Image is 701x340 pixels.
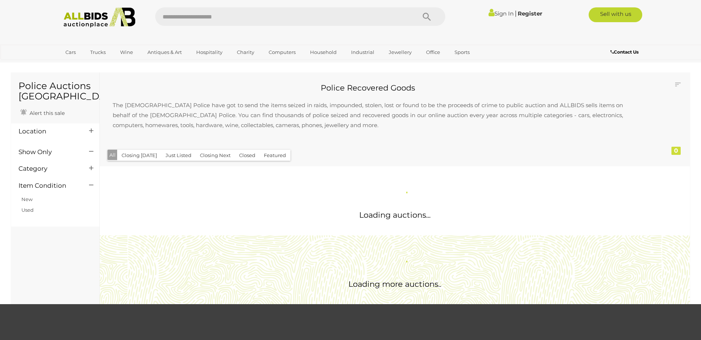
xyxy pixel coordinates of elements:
[359,210,431,220] span: Loading auctions...
[61,46,81,58] a: Cars
[489,10,514,17] a: Sign In
[28,110,65,116] span: Alert this sale
[232,46,259,58] a: Charity
[191,46,227,58] a: Hospitality
[161,150,196,161] button: Just Listed
[610,49,639,55] b: Contact Us
[18,165,78,172] h4: Category
[143,46,187,58] a: Antiques & Art
[85,46,110,58] a: Trucks
[450,46,474,58] a: Sports
[305,46,341,58] a: Household
[108,150,118,160] button: All
[18,107,67,118] a: Alert this sale
[195,150,235,161] button: Closing Next
[18,81,92,101] h1: Police Auctions [GEOGRAPHIC_DATA]
[105,93,630,137] p: The [DEMOGRAPHIC_DATA] Police have got to send the items seized in raids, impounded, stolen, lost...
[21,207,34,213] a: Used
[518,10,542,17] a: Register
[671,147,681,155] div: 0
[59,7,140,28] img: Allbids.com.au
[589,7,642,22] a: Sell with us
[610,48,640,56] a: Contact Us
[18,149,78,156] h4: Show Only
[346,46,379,58] a: Industrial
[117,150,161,161] button: Closing [DATE]
[21,196,33,202] a: New
[348,279,441,289] span: Loading more auctions..
[259,150,290,161] button: Featured
[61,58,123,71] a: [GEOGRAPHIC_DATA]
[515,9,517,17] span: |
[421,46,445,58] a: Office
[408,7,445,26] button: Search
[235,150,260,161] button: Closed
[384,46,416,58] a: Jewellery
[18,182,78,189] h4: Item Condition
[264,46,300,58] a: Computers
[105,84,630,92] h2: Police Recovered Goods
[115,46,138,58] a: Wine
[18,128,78,135] h4: Location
